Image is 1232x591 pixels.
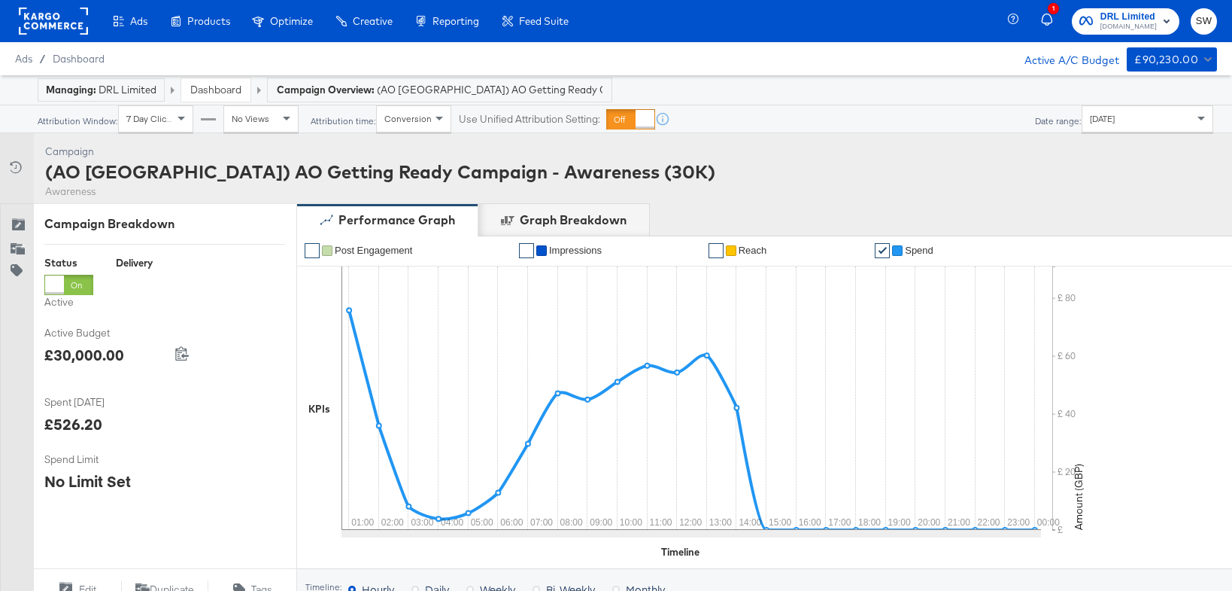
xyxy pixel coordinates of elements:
[1072,8,1179,35] button: DRL Limited[DOMAIN_NAME]
[1100,21,1157,33] span: [DOMAIN_NAME]
[190,83,241,96] a: Dashboard
[126,113,175,124] span: 7 Day Clicks
[875,243,890,258] a: ✔
[377,83,602,97] span: (AO UK) AO Getting Ready Campaign - Awareness (30K)
[1034,116,1082,126] div: Date range:
[338,212,455,229] div: Performance Graph
[739,245,767,256] span: Reach
[1127,47,1217,72] button: £90,230.00
[232,113,269,124] span: No Views
[1090,113,1115,124] span: [DATE]
[308,402,330,416] div: KPIs
[661,545,699,559] div: Timeline
[44,471,131,492] div: No Limit Set
[270,15,313,27] span: Optimize
[46,84,96,96] strong: Managing:
[519,243,534,258] a: ✔
[709,243,724,258] a: ✔
[1039,7,1064,36] button: 1
[45,145,715,159] div: Campaign
[335,245,412,256] span: Post Engagement
[45,159,715,184] div: (AO [GEOGRAPHIC_DATA]) AO Getting Ready Campaign - Awareness (30K)
[45,184,715,199] div: Awareness
[32,53,53,65] span: /
[1048,3,1059,14] div: 1
[44,295,93,309] label: Active
[1009,47,1119,70] div: Active A/C Budget
[44,395,157,410] span: Spent [DATE]
[1072,464,1085,530] text: Amount (GBP)
[305,243,320,258] a: ✔
[44,326,157,340] span: Active Budget
[1191,8,1217,35] button: SW
[459,112,600,126] label: Use Unified Attribution Setting:
[187,15,230,27] span: Products
[44,256,93,270] div: Status
[353,15,393,27] span: Creative
[44,215,285,233] div: Campaign Breakdown
[44,344,124,366] div: £30,000.00
[46,83,156,97] div: DRL Limited
[116,256,153,270] div: Delivery
[44,452,157,467] span: Spend Limit
[1197,13,1211,30] span: SW
[44,413,102,435] div: £526.20
[277,84,375,96] strong: Campaign Overview:
[130,15,147,27] span: Ads
[384,113,432,124] span: Conversion
[905,245,933,256] span: Spend
[519,15,569,27] span: Feed Suite
[53,53,105,65] a: Dashboard
[432,15,479,27] span: Reporting
[15,53,32,65] span: Ads
[1100,9,1157,25] span: DRL Limited
[37,116,118,126] div: Attribution Window:
[549,245,602,256] span: Impressions
[520,212,627,229] div: Graph Breakdown
[310,116,376,126] div: Attribution time:
[1134,50,1198,69] div: £90,230.00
